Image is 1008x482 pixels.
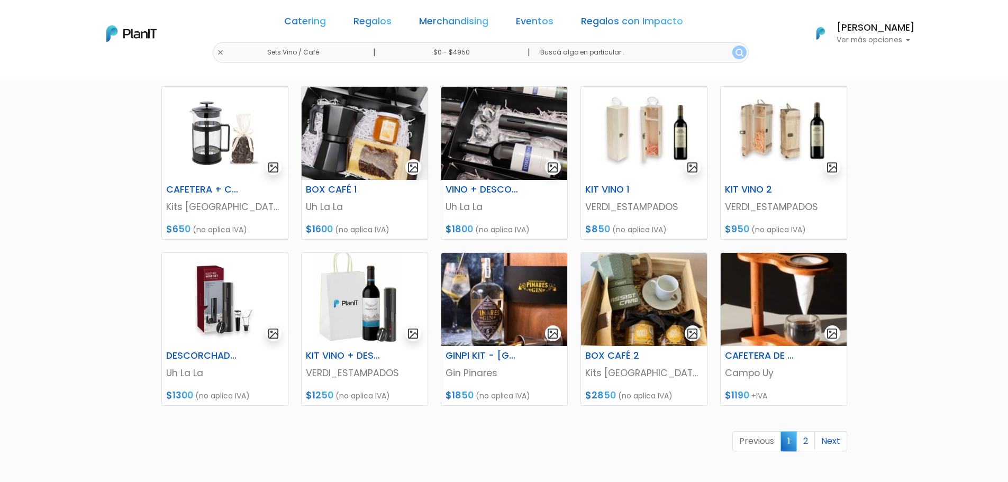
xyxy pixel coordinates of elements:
img: thumb_6BD4B826-BE37-4176-84EE-1FCFABEABBC7.jpeg [581,87,707,180]
p: Uh La La [166,366,284,380]
span: (no aplica IVA) [335,390,390,401]
h6: KIT VINO 1 [579,184,666,195]
span: (no aplica IVA) [475,224,530,235]
span: $1850 [446,389,474,402]
p: Uh La La [446,200,563,214]
span: (no aplica IVA) [618,390,673,401]
span: $650 [166,223,190,235]
img: thumb_B7FB5C8B-00A8-4CAF-904C-FC23643FBBE2.jpeg [302,87,428,180]
img: gallery-light [686,328,698,340]
h6: CAFETERA + CHOCOLATE [160,184,247,195]
img: thumb_image__copia___copia___copia___copia___copia___copia___copia___copia___copia_-Photoroom__58... [162,253,288,346]
img: gallery-light [547,328,559,340]
a: gallery-light BOX CAFÉ 1 Uh La La $1600 (no aplica IVA) [301,86,428,240]
p: VERDI_ESTAMPADOS [306,366,423,380]
a: Merchandising [419,17,488,30]
a: gallery-light BOX CAFÉ 2 Kits [GEOGRAPHIC_DATA] $2850 (no aplica IVA) [580,252,707,406]
span: (no aplica IVA) [195,390,250,401]
h6: BOX CAFÉ 1 [299,184,386,195]
div: ¿Necesitás ayuda? [55,10,152,31]
span: $1800 [446,223,473,235]
a: gallery-light CAFETERA DE GOTEO Campo Uy $1190 +IVA [720,252,847,406]
img: thumb_063BA88B-4A8B-47BA-92B9-978C9F3DAC24.jpeg [581,253,707,346]
span: 1 [780,431,797,451]
h6: VINO + DESCORCHADOR [439,184,526,195]
img: gallery-light [686,161,698,174]
img: gallery-light [407,161,419,174]
a: gallery-light KIT VINO 1 VERDI_ESTAMPADOS $850 (no aplica IVA) [580,86,707,240]
img: PlanIt Logo [106,25,157,42]
a: Regalos con Impacto [581,17,683,30]
p: Uh La La [306,200,423,214]
span: $1600 [306,223,333,235]
img: gallery-light [267,161,279,174]
button: PlanIt Logo [PERSON_NAME] Ver más opciones [803,20,915,47]
a: gallery-light VINO + DESCORCHADOR Uh La La $1800 (no aplica IVA) [441,86,568,240]
p: Ver más opciones [837,37,915,44]
span: (no aplica IVA) [612,224,667,235]
a: gallery-light DESCORCHADOR Uh La La $1300 (no aplica IVA) [161,252,288,406]
span: +IVA [751,390,767,401]
a: gallery-light KIT VINO + DESCORCHADOR VERDI_ESTAMPADOS $1250 (no aplica IVA) [301,252,428,406]
span: $1190 [725,389,749,402]
img: gallery-light [826,161,838,174]
h6: GINPI KIT - [GEOGRAPHIC_DATA] DRY [439,350,526,361]
img: PlanIt Logo [809,22,832,45]
p: Kits [GEOGRAPHIC_DATA] [166,200,284,214]
p: Gin Pinares [446,366,563,380]
span: $2850 [585,389,616,402]
p: | [528,46,530,59]
p: Campo Uy [725,366,842,380]
img: gallery-light [547,161,559,174]
p: VERDI_ESTAMPADOS [585,200,703,214]
span: $850 [585,223,610,235]
h6: [PERSON_NAME] [837,23,915,33]
a: Eventos [516,17,553,30]
img: thumb_WhatsApp_Image_2024-06-27_at_13.35.36__1_.jpeg [302,253,428,346]
span: (no aplica IVA) [751,224,806,235]
h6: KIT VINO 2 [719,184,805,195]
img: thumb_C14F583B-8ACB-4322-A191-B199E8EE9A61.jpeg [162,87,288,180]
span: $950 [725,223,749,235]
a: Catering [284,17,326,30]
img: thumb_8846F664-6867-42F4-94C6-BAEEF4964B5D.jpeg [441,253,567,346]
h6: BOX CAFÉ 2 [579,350,666,361]
input: Buscá algo en particular.. [532,42,748,63]
span: (no aplica IVA) [335,224,389,235]
img: close-6986928ebcb1d6c9903e3b54e860dbc4d054630f23adef3a32610726dff6a82b.svg [217,49,224,56]
a: gallery-light CAFETERA + CHOCOLATE Kits [GEOGRAPHIC_DATA] $650 (no aplica IVA) [161,86,288,240]
img: thumb_46808385-B327-4404-90A4-523DC24B1526_4_5005_c.jpeg [721,253,847,346]
h6: KIT VINO + DESCORCHADOR [299,350,386,361]
img: search_button-432b6d5273f82d61273b3651a40e1bd1b912527efae98b1b7a1b2c0702e16a8d.svg [735,49,743,57]
span: (no aplica IVA) [193,224,247,235]
img: thumb_861F3D61-D57B-449B-8FF5-08E309B01CB4.jpeg [721,87,847,180]
h6: DESCORCHADOR [160,350,247,361]
img: gallery-light [407,328,419,340]
span: $1300 [166,389,193,402]
a: Next [814,431,847,451]
a: gallery-light GINPI KIT - [GEOGRAPHIC_DATA] DRY Gin Pinares $1850 (no aplica IVA) [441,252,568,406]
p: | [373,46,376,59]
img: gallery-light [826,328,838,340]
img: thumb_1FC5AA0F-4315-4F37-BDED-CB1509ED8A1C.jpeg [441,87,567,180]
p: Kits [GEOGRAPHIC_DATA] [585,366,703,380]
h6: CAFETERA DE GOTEO [719,350,805,361]
a: 2 [796,431,815,451]
a: Regalos [353,17,392,30]
img: gallery-light [267,328,279,340]
a: gallery-light KIT VINO 2 VERDI_ESTAMPADOS $950 (no aplica IVA) [720,86,847,240]
p: VERDI_ESTAMPADOS [725,200,842,214]
span: $1250 [306,389,333,402]
span: (no aplica IVA) [476,390,530,401]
